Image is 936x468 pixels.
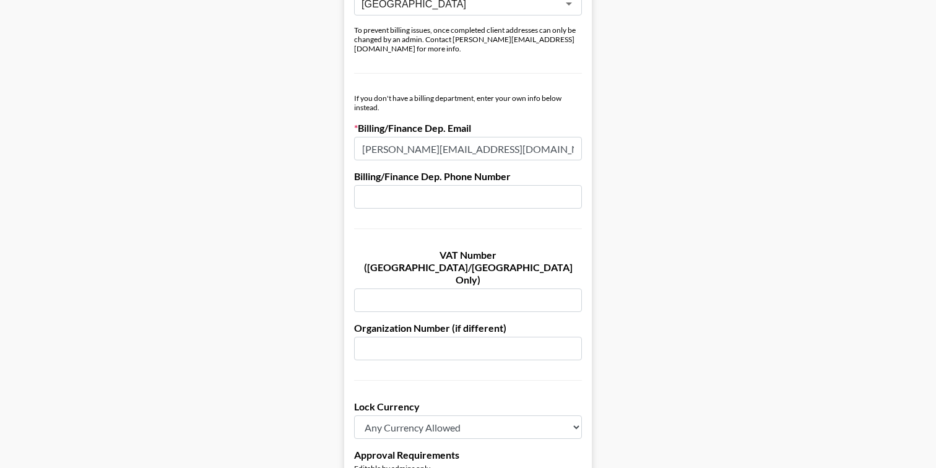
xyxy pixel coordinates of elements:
[354,122,582,134] label: Billing/Finance Dep. Email
[354,170,582,183] label: Billing/Finance Dep. Phone Number
[354,322,582,334] label: Organization Number (if different)
[354,93,582,112] div: If you don't have a billing department, enter your own info below instead.
[354,249,582,286] label: VAT Number ([GEOGRAPHIC_DATA]/[GEOGRAPHIC_DATA] Only)
[354,401,582,413] label: Lock Currency
[354,25,582,53] div: To prevent billing issues, once completed client addresses can only be changed by an admin. Conta...
[354,449,582,461] label: Approval Requirements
